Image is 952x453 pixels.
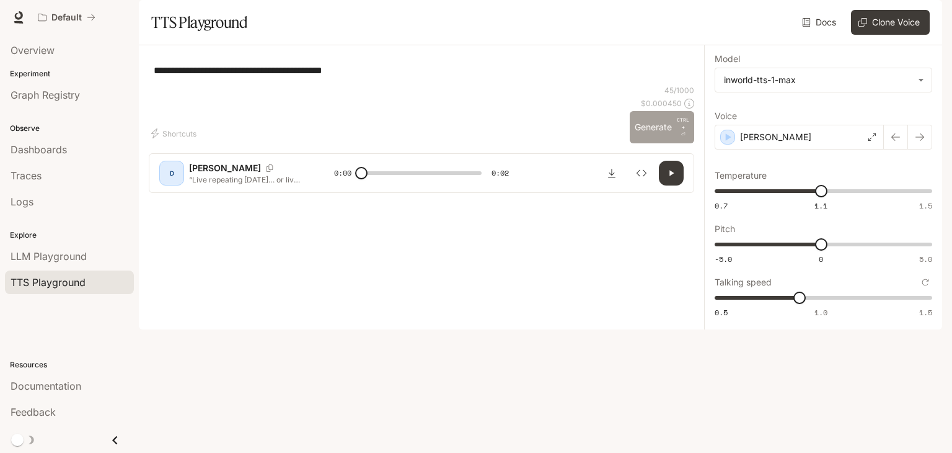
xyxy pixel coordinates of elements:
[715,55,740,63] p: Model
[715,171,767,180] p: Temperature
[724,74,912,86] div: inworld-tts-1-max
[919,307,932,318] span: 1.5
[334,167,351,179] span: 0:00
[819,254,823,264] span: 0
[800,10,841,35] a: Docs
[715,200,728,211] span: 0.7
[814,307,827,318] span: 1.0
[740,131,811,143] p: [PERSON_NAME]
[629,161,654,186] button: Inspect
[851,10,930,35] button: Clone Voice
[677,116,689,131] p: CTRL +
[715,225,735,233] p: Pitch
[149,123,201,143] button: Shortcuts
[151,10,247,35] h1: TTS Playground
[919,200,932,211] span: 1.5
[630,111,694,143] button: GenerateCTRL +⏎
[189,174,304,185] p: “Live repeating [DATE]… or live skipping [DATE]?”
[715,112,737,120] p: Voice
[715,278,772,287] p: Talking speed
[919,276,932,289] button: Reset to default
[51,12,82,23] p: Default
[32,5,101,30] button: All workspaces
[715,68,932,92] div: inworld-tts-1-max
[664,85,694,96] p: 45 / 1000
[162,163,182,183] div: D
[715,307,728,318] span: 0.5
[919,254,932,264] span: 5.0
[599,161,624,186] button: Download audio
[677,116,689,138] p: ⏎
[715,254,732,264] span: -5.0
[814,200,827,211] span: 1.1
[189,162,261,174] p: [PERSON_NAME]
[491,167,509,179] span: 0:02
[641,98,682,109] p: $ 0.000450
[261,164,278,172] button: Copy Voice ID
